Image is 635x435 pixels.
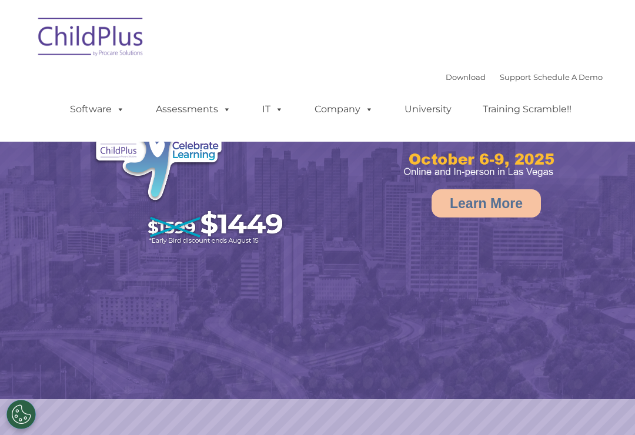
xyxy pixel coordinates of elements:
[32,9,150,68] img: ChildPlus by Procare Solutions
[303,98,385,121] a: Company
[6,400,36,429] button: Cookies Settings
[446,72,603,82] font: |
[58,98,136,121] a: Software
[471,98,583,121] a: Training Scramble!!
[144,98,243,121] a: Assessments
[500,72,531,82] a: Support
[533,72,603,82] a: Schedule A Demo
[250,98,295,121] a: IT
[446,72,486,82] a: Download
[432,189,541,217] a: Learn More
[393,98,463,121] a: University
